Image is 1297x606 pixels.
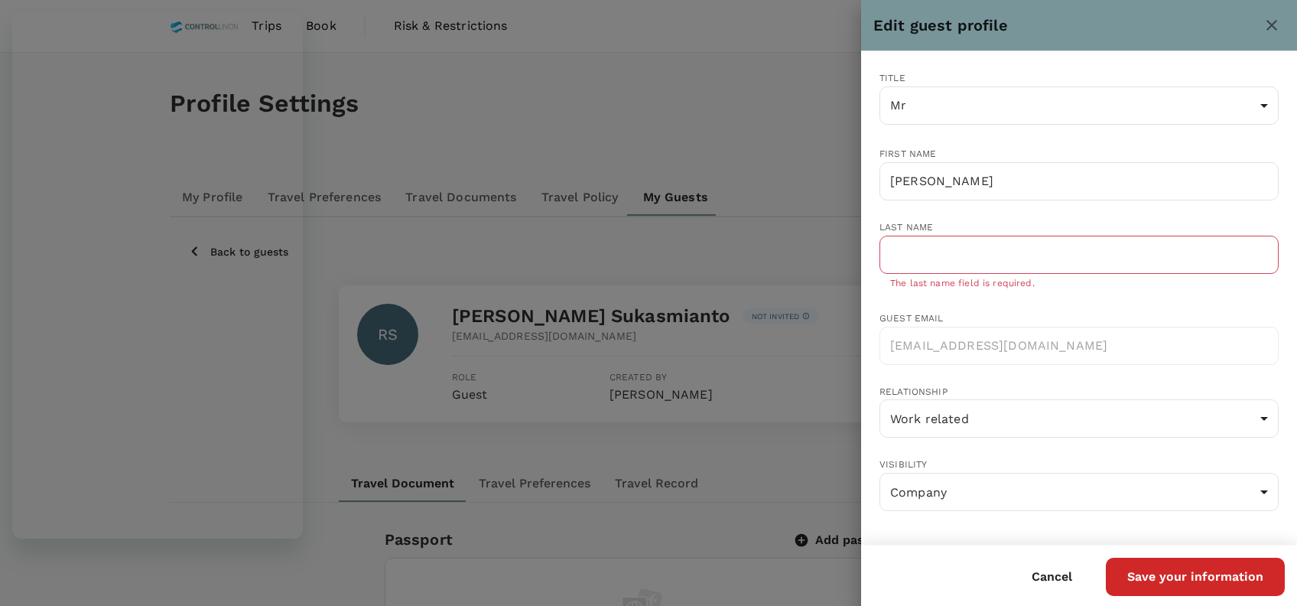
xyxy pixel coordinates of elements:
button: Save your information [1106,558,1285,596]
span: Visibility [879,459,928,470]
span: Relationship [879,386,948,397]
span: Last name [879,222,933,233]
div: Work related [879,399,1279,438]
span: Guest email [879,313,944,324]
div: Edit guest profile [873,13,1259,37]
span: First name [879,148,937,159]
span: Title [879,73,905,83]
div: Company [879,473,1279,511]
button: Cancel [1010,558,1094,596]
p: The last name field is required. [890,276,1268,292]
button: close [1259,12,1285,38]
div: Mr [879,86,1279,125]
